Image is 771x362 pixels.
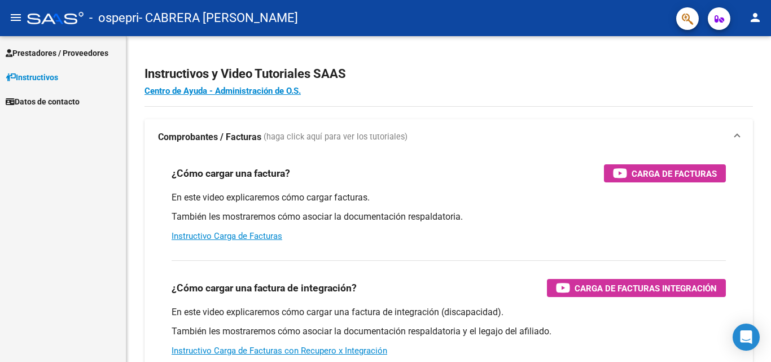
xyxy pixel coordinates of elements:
span: Carga de Facturas [632,167,717,181]
span: (haga click aquí para ver los tutoriales) [264,131,408,143]
mat-icon: menu [9,11,23,24]
h3: ¿Cómo cargar una factura de integración? [172,280,357,296]
h3: ¿Cómo cargar una factura? [172,165,290,181]
mat-expansion-panel-header: Comprobantes / Facturas (haga click aquí para ver los tutoriales) [144,119,753,155]
p: También les mostraremos cómo asociar la documentación respaldatoria. [172,211,726,223]
a: Instructivo Carga de Facturas con Recupero x Integración [172,346,387,356]
mat-icon: person [748,11,762,24]
span: Prestadores / Proveedores [6,47,108,59]
span: Instructivos [6,71,58,84]
p: En este video explicaremos cómo cargar facturas. [172,191,726,204]
span: - ospepri [89,6,139,30]
div: Open Intercom Messenger [733,324,760,351]
span: Carga de Facturas Integración [575,281,717,295]
span: Datos de contacto [6,95,80,108]
strong: Comprobantes / Facturas [158,131,261,143]
span: - CABRERA [PERSON_NAME] [139,6,298,30]
a: Instructivo Carga de Facturas [172,231,282,241]
a: Centro de Ayuda - Administración de O.S. [144,86,301,96]
p: También les mostraremos cómo asociar la documentación respaldatoria y el legajo del afiliado. [172,325,726,338]
h2: Instructivos y Video Tutoriales SAAS [144,63,753,85]
p: En este video explicaremos cómo cargar una factura de integración (discapacidad). [172,306,726,319]
button: Carga de Facturas Integración [547,279,726,297]
button: Carga de Facturas [604,164,726,182]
